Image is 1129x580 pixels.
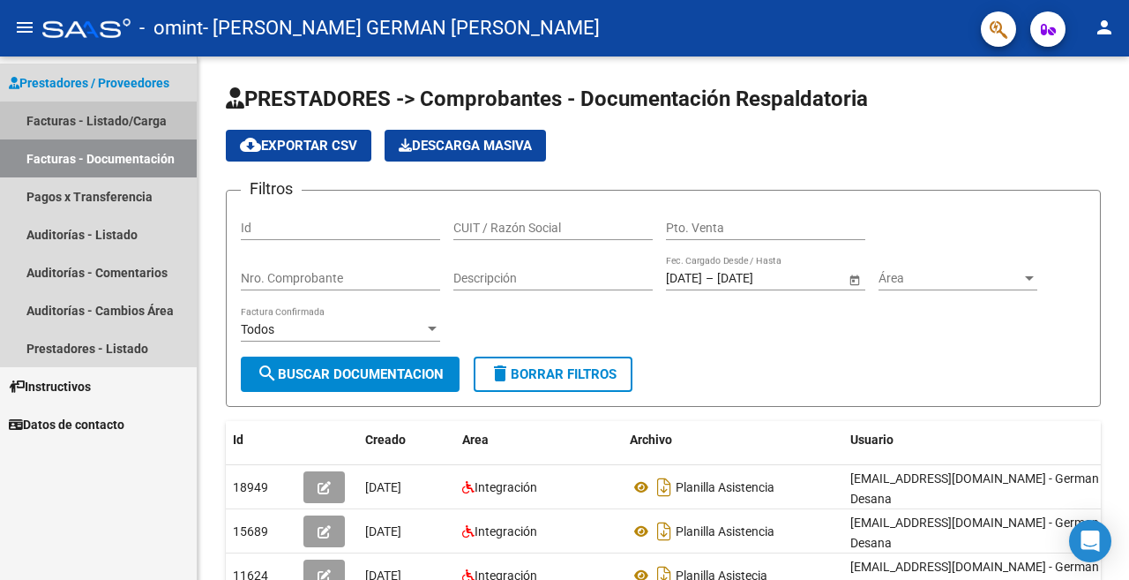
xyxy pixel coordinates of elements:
[1069,520,1111,562] div: Open Intercom Messenger
[676,480,774,494] span: Planilla Asistencia
[666,271,702,286] input: Start date
[653,517,676,546] i: Descargar documento
[462,433,489,447] span: Area
[399,138,532,154] span: Descarga Masiva
[850,471,1099,506] span: [EMAIL_ADDRESS][DOMAIN_NAME] - German Desana
[233,480,268,494] span: 18949
[226,87,868,111] span: PRESTADORES -> Comprobantes - Documentación Respaldatoria
[490,366,617,382] span: Borrar Filtros
[9,377,91,396] span: Instructivos
[630,433,672,447] span: Archivo
[226,130,371,162] button: Exportar CSV
[653,473,676,501] i: Descargar documento
[241,322,274,336] span: Todos
[233,524,268,539] span: 15689
[233,433,243,447] span: Id
[455,421,623,459] datatable-header-cell: Area
[717,271,804,286] input: End date
[14,17,35,38] mat-icon: menu
[474,357,632,392] button: Borrar Filtros
[475,480,537,494] span: Integración
[9,415,124,434] span: Datos de contacto
[1094,17,1115,38] mat-icon: person
[9,73,169,93] span: Prestadores / Proveedores
[879,271,1021,286] span: Área
[365,480,401,494] span: [DATE]
[623,421,843,459] datatable-header-cell: Archivo
[365,433,406,447] span: Creado
[241,357,460,392] button: Buscar Documentacion
[490,363,511,384] mat-icon: delete
[240,138,357,154] span: Exportar CSV
[139,9,203,48] span: - omint
[385,130,546,162] app-download-masive: Descarga masiva de comprobantes (adjuntos)
[850,433,893,447] span: Usuario
[676,524,774,539] span: Planilla Asistencia
[358,421,455,459] datatable-header-cell: Creado
[475,524,537,539] span: Integración
[203,9,600,48] span: - [PERSON_NAME] GERMAN [PERSON_NAME]
[240,134,261,155] mat-icon: cloud_download
[850,516,1099,550] span: [EMAIL_ADDRESS][DOMAIN_NAME] - German Desana
[845,270,864,289] button: Open calendar
[257,366,444,382] span: Buscar Documentacion
[706,271,714,286] span: –
[365,524,401,539] span: [DATE]
[226,421,296,459] datatable-header-cell: Id
[843,421,1108,459] datatable-header-cell: Usuario
[241,177,302,201] h3: Filtros
[385,130,546,162] button: Descarga Masiva
[257,363,278,384] mat-icon: search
